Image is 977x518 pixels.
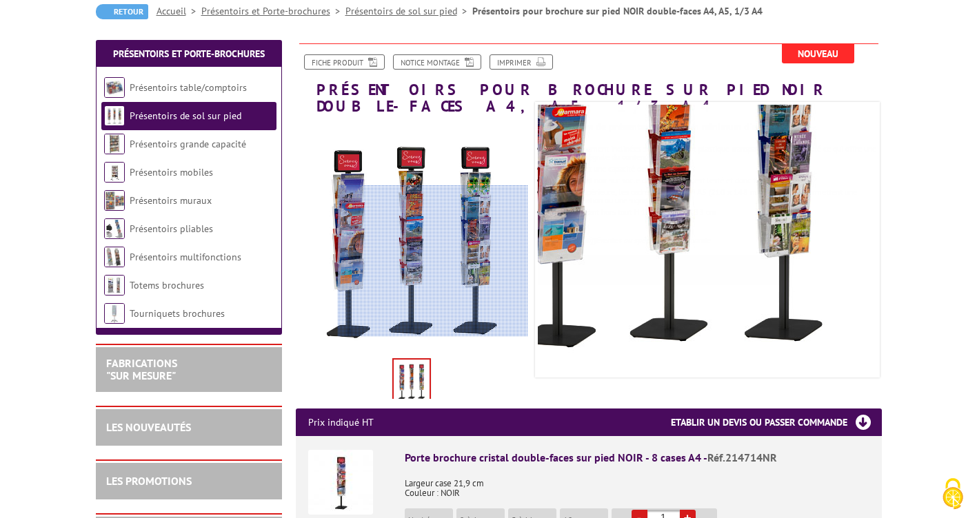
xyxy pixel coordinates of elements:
[104,134,125,154] img: Présentoirs grande capacité
[782,44,854,63] span: Nouveau
[394,360,430,402] img: presentoirs_pour_brochure_pied_noir_double-faces_a4_214714nr_214715nr_214716nr.jpg
[472,4,763,18] li: Présentoirs pour brochure sur pied NOIR double-faces A4, A5, 1/3 A4
[490,54,553,70] a: Imprimer
[106,420,191,434] a: LES NOUVEAUTÉS
[104,247,125,267] img: Présentoirs multifonctions
[393,54,481,70] a: Notice Montage
[104,162,125,183] img: Présentoirs mobiles
[308,408,374,436] p: Prix indiqué HT
[929,471,977,518] button: Cookies (fenêtre modale)
[405,450,869,466] div: Porte brochure cristal double-faces sur pied NOIR - 8 cases A4 -
[130,166,213,178] a: Présentoirs mobiles
[707,450,777,464] span: Réf.214714NR
[201,5,345,17] a: Présentoirs et Porte-brochures
[130,194,212,207] a: Présentoirs muraux
[104,77,125,98] img: Présentoirs table/comptoirs
[304,54,385,70] a: Fiche produit
[157,5,201,17] a: Accueil
[104,303,125,324] img: Tourniquets brochures
[113,48,265,60] a: Présentoirs et Porte-brochures
[130,110,241,122] a: Présentoirs de sol sur pied
[104,218,125,239] img: Présentoirs pliables
[106,474,192,488] a: LES PROMOTIONS
[130,81,247,94] a: Présentoirs table/comptoirs
[936,477,970,511] img: Cookies (fenêtre modale)
[405,469,869,498] p: Largeur case 21,9 cm Couleur : NOIR
[104,105,125,126] img: Présentoirs de sol sur pied
[671,408,882,436] h3: Etablir un devis ou passer commande
[130,222,213,235] a: Présentoirs pliables
[96,4,148,19] a: Retour
[130,279,204,291] a: Totems brochures
[130,307,225,320] a: Tourniquets brochures
[104,190,125,211] img: Présentoirs muraux
[345,5,472,17] a: Présentoirs de sol sur pied
[130,138,246,150] a: Présentoirs grande capacité
[104,275,125,296] img: Totems brochures
[308,450,373,515] img: Porte brochure cristal double-faces sur pied NOIR - 8 cases A4
[106,356,177,382] a: FABRICATIONS"Sur Mesure"
[130,251,241,263] a: Présentoirs multifonctions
